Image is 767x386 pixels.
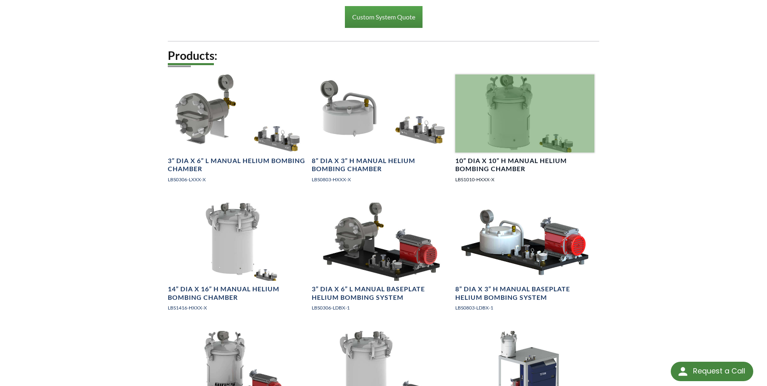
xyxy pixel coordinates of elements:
[345,6,423,28] a: Custom System Quote
[455,176,594,183] p: LBS1010-HXXX-X
[168,203,306,318] a: 14" x 16" Bombing Chamber14” DIA x 16” H Manual Helium Bombing ChamberLBS1416-HXXX-X
[671,362,753,381] div: Request a Call
[455,304,594,312] p: LBS0803-LDBX-1
[168,48,599,63] h2: Products:
[676,365,689,378] img: round button
[312,176,450,183] p: LBS0803-HXXX-X
[455,74,594,190] a: 10" x 10" Bombing Chamber10” DIA x 10” H Manual Helium Bombing ChamberLBS1010-HXXX-X
[693,362,745,380] div: Request a Call
[168,176,306,183] p: LBS0306-LXXX-X
[312,203,450,318] a: 3" x 6" Bombing system on baseplate3” DIA x 6” L Manual Baseplate Helium Bombing SystemLBS0306-LD...
[168,157,306,174] h4: 3” DIA x 6” L Manual Helium Bombing Chamber
[455,203,594,318] a: 8" x 3" bombing system on base plate8” DIA x 3” H Manual Baseplate Helium Bombing SystemLBS0803-L...
[168,304,306,312] p: LBS1416-HXXX-X
[168,285,306,302] h4: 14” DIA x 16” H Manual Helium Bombing Chamber
[312,304,450,312] p: LBS0306-LDBX-1
[312,74,450,190] a: 8" x 3" Bombing Chamber8” DIA x 3” H Manual Helium Bombing ChamberLBS0803-HXXX-X
[312,285,450,302] h4: 3” DIA x 6” L Manual Baseplate Helium Bombing System
[312,157,450,174] h4: 8” DIA x 3” H Manual Helium Bombing Chamber
[455,157,594,174] h4: 10” DIA x 10” H Manual Helium Bombing Chamber
[168,74,306,190] a: 3" x 6" Bombing Chamber with Evac Valve3” DIA x 6” L Manual Helium Bombing ChamberLBS0306-LXXX-X
[455,285,594,302] h4: 8” DIA x 3” H Manual Baseplate Helium Bombing System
